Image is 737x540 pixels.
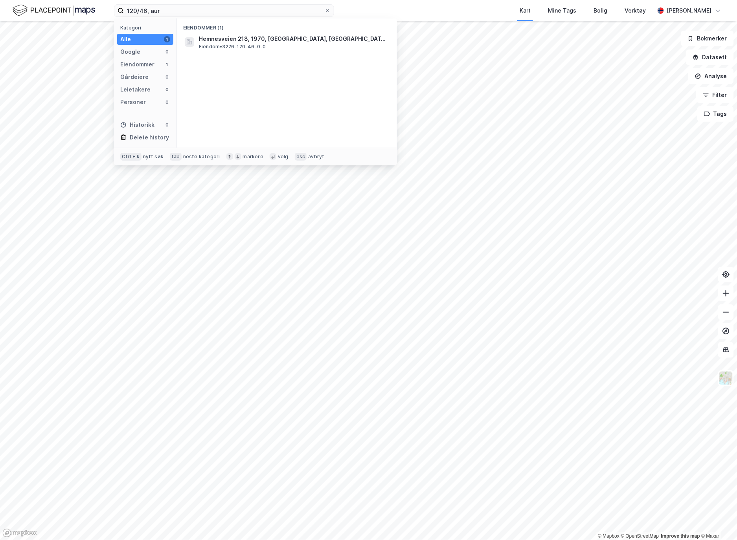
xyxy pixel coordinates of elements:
a: OpenStreetMap [621,533,659,539]
button: Analyse [688,68,734,84]
div: [PERSON_NAME] [667,6,712,15]
div: 0 [164,99,170,105]
span: Hemnesveien 218, 1970, [GEOGRAPHIC_DATA], [GEOGRAPHIC_DATA]-[GEOGRAPHIC_DATA] [199,34,388,44]
div: Delete history [130,133,169,142]
div: esc [295,153,307,161]
div: Eiendommer [120,60,154,69]
button: Bokmerker [681,31,734,46]
div: Bolig [594,6,607,15]
iframe: Chat Widget [698,502,737,540]
div: Historikk [120,120,154,130]
div: tab [170,153,182,161]
div: 1 [164,61,170,68]
div: Eiendommer (1) [177,18,397,33]
div: 0 [164,49,170,55]
div: Ctrl + k [120,153,142,161]
img: Z [719,371,733,386]
button: Filter [696,87,734,103]
div: Gårdeiere [120,72,149,82]
div: Kart [520,6,531,15]
button: Datasett [686,49,734,65]
input: Søk på adresse, matrikkel, gårdeiere, leietakere eller personer [124,5,324,16]
div: Kategori [120,25,173,31]
div: Mine Tags [548,6,576,15]
a: Mapbox [598,533,619,539]
div: 0 [164,86,170,93]
div: 0 [164,122,170,128]
div: Personer [120,97,146,107]
div: 0 [164,74,170,80]
div: avbryt [308,154,324,160]
div: neste kategori [183,154,220,160]
div: velg [278,154,289,160]
div: Alle [120,35,131,44]
div: Leietakere [120,85,151,94]
div: Google [120,47,140,57]
button: Tags [697,106,734,122]
div: nytt søk [143,154,164,160]
div: 1 [164,36,170,42]
img: logo.f888ab2527a4732fd821a326f86c7f29.svg [13,4,95,17]
a: Improve this map [661,533,700,539]
span: Eiendom • 3226-120-46-0-0 [199,44,266,50]
div: markere [243,154,263,160]
a: Mapbox homepage [2,529,37,538]
div: Verktøy [625,6,646,15]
